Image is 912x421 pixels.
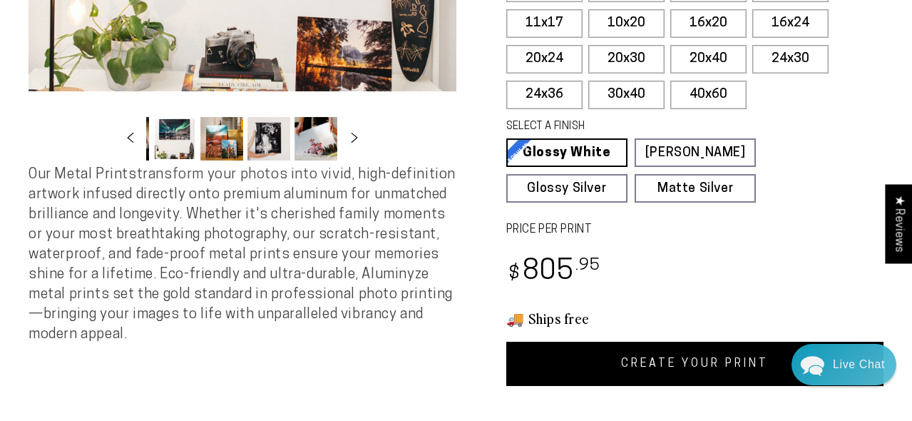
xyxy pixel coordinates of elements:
[339,123,370,155] button: Slide right
[885,184,912,263] div: Click to open Judge.me floating reviews tab
[115,123,146,155] button: Slide left
[588,9,665,38] label: 10x20
[575,258,601,274] sup: .95
[506,45,583,73] label: 20x24
[670,45,747,73] label: 20x40
[153,117,196,161] button: Load image 4 in gallery view
[506,9,583,38] label: 11x17
[506,342,884,386] a: CREATE YOUR PRINT
[588,81,665,109] label: 30x40
[506,222,884,238] label: PRICE PER PRINT
[791,344,896,385] div: Chat widget toggle
[506,309,884,328] h3: 🚚 Ships free
[752,9,829,38] label: 16x24
[635,138,756,167] a: [PERSON_NAME]
[29,168,456,342] span: Our Metal Prints transform your photos into vivid, high-definition artwork infused directly onto ...
[506,119,727,135] legend: SELECT A FINISH
[588,45,665,73] label: 20x30
[294,117,337,161] button: Load image 7 in gallery view
[670,81,747,109] label: 40x60
[247,117,290,161] button: Load image 6 in gallery view
[200,117,243,161] button: Load image 5 in gallery view
[506,138,627,167] a: Glossy White
[506,81,583,109] label: 24x36
[670,9,747,38] label: 16x20
[752,45,829,73] label: 24x30
[506,174,627,203] a: Glossy Silver
[506,258,601,286] bdi: 805
[508,265,521,284] span: $
[833,344,885,385] div: Contact Us Directly
[635,174,756,203] a: Matte Silver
